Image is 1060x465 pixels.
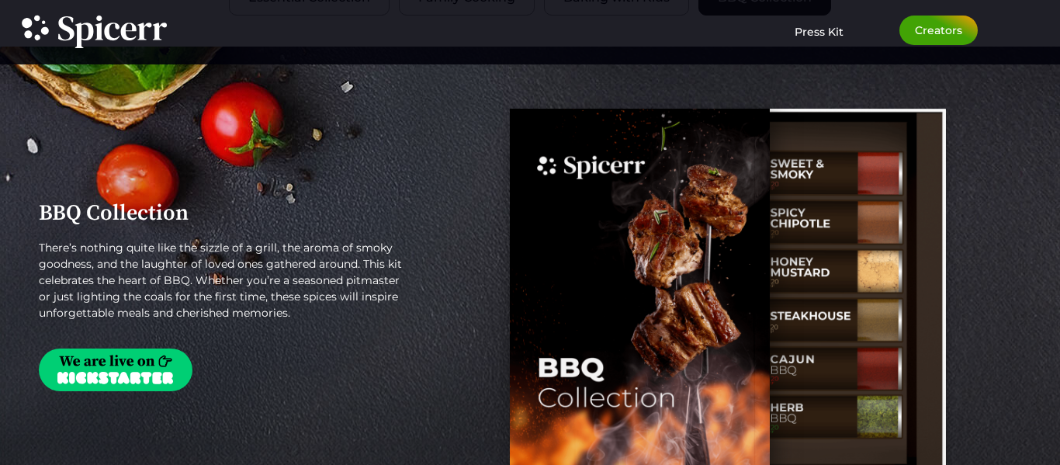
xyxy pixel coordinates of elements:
a: Creators [899,16,978,45]
span: Press Kit [795,25,843,39]
span: Creators [915,25,962,36]
p: There’s nothing quite like the sizzle of a grill, the aroma of smoky goodness, and the laughter o... [39,240,414,321]
a: Press Kit [795,16,843,39]
h2: BBQ Collection [39,203,414,224]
